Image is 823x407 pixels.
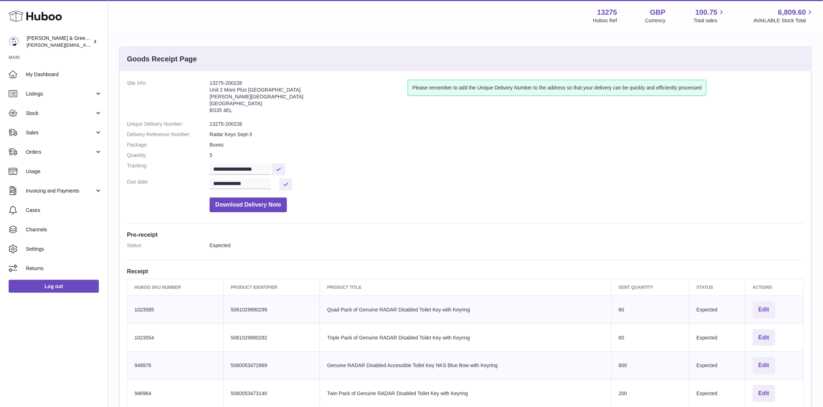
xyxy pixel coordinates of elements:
[26,129,95,136] span: Sales
[611,352,689,380] td: 600
[26,246,102,253] span: Settings
[26,265,102,272] span: Returns
[223,352,320,380] td: 5060053472969
[689,296,745,324] td: Expected
[26,71,102,78] span: My Dashboard
[223,324,320,352] td: 5061029890282
[127,296,224,324] td: 1023585
[650,8,666,17] strong: GBP
[689,324,745,352] td: Expected
[26,149,95,156] span: Orders
[127,131,210,138] dt: Delivery Reference Number:
[127,267,804,275] h3: Receipt
[26,110,95,117] span: Stock
[210,142,804,148] dd: Boxes
[753,357,775,374] button: Edit
[753,329,775,346] button: Edit
[210,198,287,212] button: Download Delivery Note
[611,324,689,352] td: 60
[778,8,806,17] span: 6,809.60
[745,279,804,296] th: Actions
[320,279,611,296] th: Product title
[210,80,408,117] address: 13275-200228 Unit 2 More Plus [GEOGRAPHIC_DATA] [PERSON_NAME][GEOGRAPHIC_DATA] [GEOGRAPHIC_DATA] ...
[27,42,144,48] span: [PERSON_NAME][EMAIL_ADDRESS][DOMAIN_NAME]
[689,279,745,296] th: Status
[754,8,814,24] a: 6,809.60 AVAILABLE Stock Total
[27,35,91,48] div: [PERSON_NAME] & Green Ltd
[597,8,617,17] strong: 13275
[210,131,804,138] dd: Radar Keys Sept-3
[127,324,224,352] td: 1023554
[127,152,210,159] dt: Quantity:
[127,352,224,380] td: 948978
[127,80,210,117] dt: Site Info:
[694,8,726,24] a: 100.75 Total sales
[645,17,666,24] div: Currency
[695,8,717,17] span: 100.75
[127,231,804,239] h3: Pre-receipt
[753,301,775,318] button: Edit
[320,352,611,380] td: Genuine RADAR Disabled Accessible Toilet Key NKS Blue Bow with Keyring
[26,188,95,194] span: Invoicing and Payments
[26,207,102,214] span: Cases
[320,324,611,352] td: Triple Pack of Genuine RADAR Disabled Toilet Key with Keyring
[127,142,210,148] dt: Package:
[9,36,19,47] img: ellen@bluebadgecompany.co.uk
[127,54,197,64] h3: Goods Receipt Page
[127,179,210,190] dt: Due date:
[689,352,745,380] td: Expected
[210,152,804,159] dd: 5
[223,296,320,324] td: 5061029890299
[611,296,689,324] td: 60
[210,121,804,128] dd: 13275-200228
[593,17,617,24] div: Huboo Ref
[127,121,210,128] dt: Unique Delivery Number:
[210,242,804,249] dd: Expected
[127,242,210,249] dt: Status:
[9,280,99,293] a: Log out
[127,162,210,175] dt: Tracking:
[753,385,775,402] button: Edit
[611,279,689,296] th: Sent Quantity
[26,168,102,175] span: Usage
[320,296,611,324] td: Quad Pack of Genuine RADAR Disabled Toilet Key with Keyring
[127,279,224,296] th: Huboo SKU Number
[223,279,320,296] th: Product Identifier
[754,17,814,24] span: AVAILABLE Stock Total
[26,91,95,97] span: Listings
[26,226,102,233] span: Channels
[694,17,726,24] span: Total sales
[408,80,707,96] div: Please remember to add the Unique Delivery Number to the address so that your delivery can be qui...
